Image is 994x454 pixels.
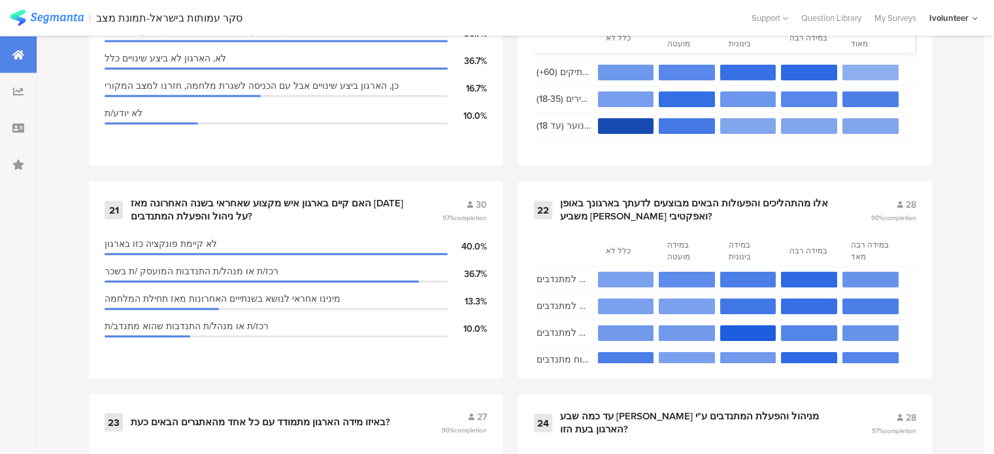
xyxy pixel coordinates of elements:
[781,118,837,134] section: 4.5%
[105,319,269,333] span: רכז/ת או מנהל/ת התנדבות שהוא מתנדב/ת
[929,12,969,24] div: Ivolunteer
[659,91,715,107] section: 33.3%
[598,65,654,80] section: 12.0%
[720,65,776,80] section: 32.0%
[720,118,776,134] section: 4.5%
[105,106,142,120] span: לא יודע/ת
[537,299,591,314] section: אוריינטציה והכשרה למתנדבים
[96,12,242,24] div: סקר עמותות בישראל-תמונת מצב
[842,299,899,314] section: 25.0%
[789,245,829,257] section: במידה רבה
[606,245,645,257] section: כלל לא
[842,91,899,107] section: 25.0%
[729,239,768,263] section: במידה בינונית
[789,32,829,44] section: במידה רבה
[448,240,487,253] div: 40.0%
[442,425,487,435] span: 90%
[537,325,591,341] section: הוקרה ותגמולים למתנדבים
[906,198,916,212] span: 28
[781,352,837,368] section: 35.7%
[667,239,706,263] section: במידה מועטה
[598,118,654,134] section: 59.1%
[659,272,715,287] section: 17.9%
[131,197,410,223] div: האם קיים בארגון איש מקצוע שאחראי בשנה האחרונה מאז [DATE] על ניהול והפעלת המתנדבים?
[454,425,487,435] span: completion
[842,352,899,368] section: 21.4%
[842,272,899,287] section: 14.3%
[598,91,654,107] section: 8.3%
[659,118,715,134] section: 27.3%
[448,82,487,95] div: 16.7%
[105,413,123,432] div: 23
[781,325,837,341] section: 21.4%
[598,352,654,368] section: 25.0%
[448,109,487,123] div: 10.0%
[534,414,552,432] div: 24
[872,426,916,436] span: 97%
[868,12,923,24] a: My Surveys
[537,65,591,80] section: אזרחים ותיקים (60+)
[105,237,217,251] span: לא קיימת פונקציה כזו בארגון
[560,410,840,436] div: עד כמה שבע [PERSON_NAME] מניהול והפעלת המתנדבים ע"י הארגון בעת הזו?
[720,299,776,314] section: 28.6%
[454,213,487,223] span: completion
[560,197,839,223] div: אלו מהתהליכים והפעולות הבאים מבוצעים לדעתך בארגונך באופן משביע [PERSON_NAME] ואפקטיבי?
[851,26,890,50] section: במידה רבה מאוד
[598,325,654,341] section: 10.7%
[477,410,487,424] span: 27
[781,65,837,80] section: 36.0%
[842,65,899,80] section: 0.0%
[842,325,899,341] section: 14.3%
[720,91,776,107] section: 12.5%
[720,272,776,287] section: 25.0%
[667,26,706,50] section: במידה מועטה
[10,10,84,26] img: segmanta logo
[781,299,837,314] section: 32.1%
[476,198,487,212] span: 30
[448,295,487,308] div: 13.3%
[598,272,654,287] section: 7.1%
[720,325,776,341] section: 42.9%
[659,352,715,368] section: 7.1%
[842,118,899,134] section: 4.5%
[448,267,487,281] div: 36.7%
[89,10,91,25] div: |
[752,8,788,28] div: Support
[729,26,768,50] section: במידה בינונית
[105,292,340,306] span: מינינו אחראי לנושא בשנתייים האחרונות מאז תחילת המלחמה
[448,322,487,336] div: 10.0%
[659,325,715,341] section: 10.7%
[720,352,776,368] section: 10.7%
[851,239,890,263] section: במידה רבה מאד
[537,91,591,107] section: צעירים (18-35)
[537,118,591,134] section: בני נוער (עד 18)
[659,299,715,314] section: 7.1%
[884,213,916,223] span: completion
[884,426,916,436] span: completion
[781,91,837,107] section: 20.8%
[537,272,591,287] section: ניסוח הגדרת תפקיד ברורה למתנדבים
[659,65,715,80] section: 20.0%
[871,213,916,223] span: 90%
[442,213,487,223] span: 97%
[781,272,837,287] section: 35.7%
[131,416,390,429] div: באיזו מידה הארגון מתמודד עם כל אחד מהאתגרים הבאים כעת?
[598,299,654,314] section: 7.1%
[105,52,226,65] span: לא, הארגון לא ביצע שינויים כלל
[795,12,868,24] a: Question Library
[534,201,552,219] div: 22
[105,201,123,219] div: 21
[105,79,399,93] span: כן, הארגון ביצע שינויים אבל עם הכניסה לשגרת מלחמה, חזרנו למצב המקורי
[448,54,487,68] div: 36.7%
[105,265,278,278] span: רכז/ת או מנהל/ת התנדבות המועסק /ת בשכר
[606,32,645,44] section: כלל לא
[906,411,916,425] span: 28
[537,352,591,368] section: ביטוח מתנדבים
